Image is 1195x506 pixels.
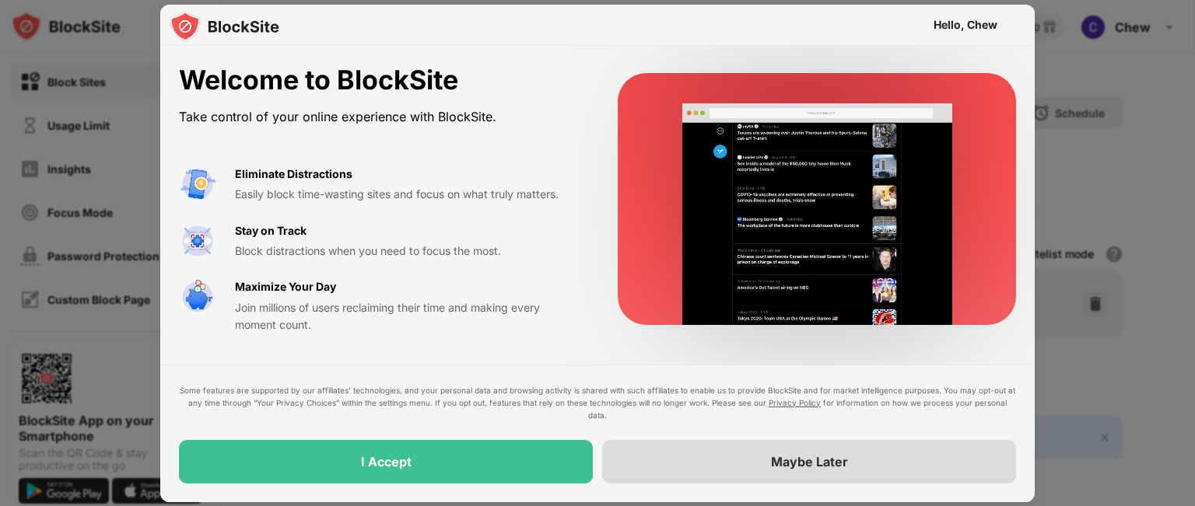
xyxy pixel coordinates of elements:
img: value-avoid-distractions.svg [179,166,216,203]
div: Hello, Chew [934,19,997,31]
div: Maximize Your Day [235,278,336,295]
div: Eliminate Distractions [235,166,352,183]
div: Welcome to BlockSite [179,65,580,96]
img: logo-blocksite.svg [170,11,279,42]
div: I Accept [361,454,412,469]
div: Take control of your online experience with BlockSite. [179,106,580,128]
img: value-focus.svg [179,222,216,260]
div: Maybe Later [771,454,848,469]
div: Stay on Track [235,222,307,239]
div: Some features are supported by our affiliates’ technologies, and your personal data and browsing ... [179,384,1016,421]
div: Easily block time-wasting sites and focus on what truly matters. [235,186,580,203]
a: Privacy Policy [769,398,821,407]
div: Block distractions when you need to focus the most. [235,243,580,260]
div: Join millions of users reclaiming their time and making every moment count. [235,299,580,334]
img: value-safe-time.svg [179,278,216,316]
